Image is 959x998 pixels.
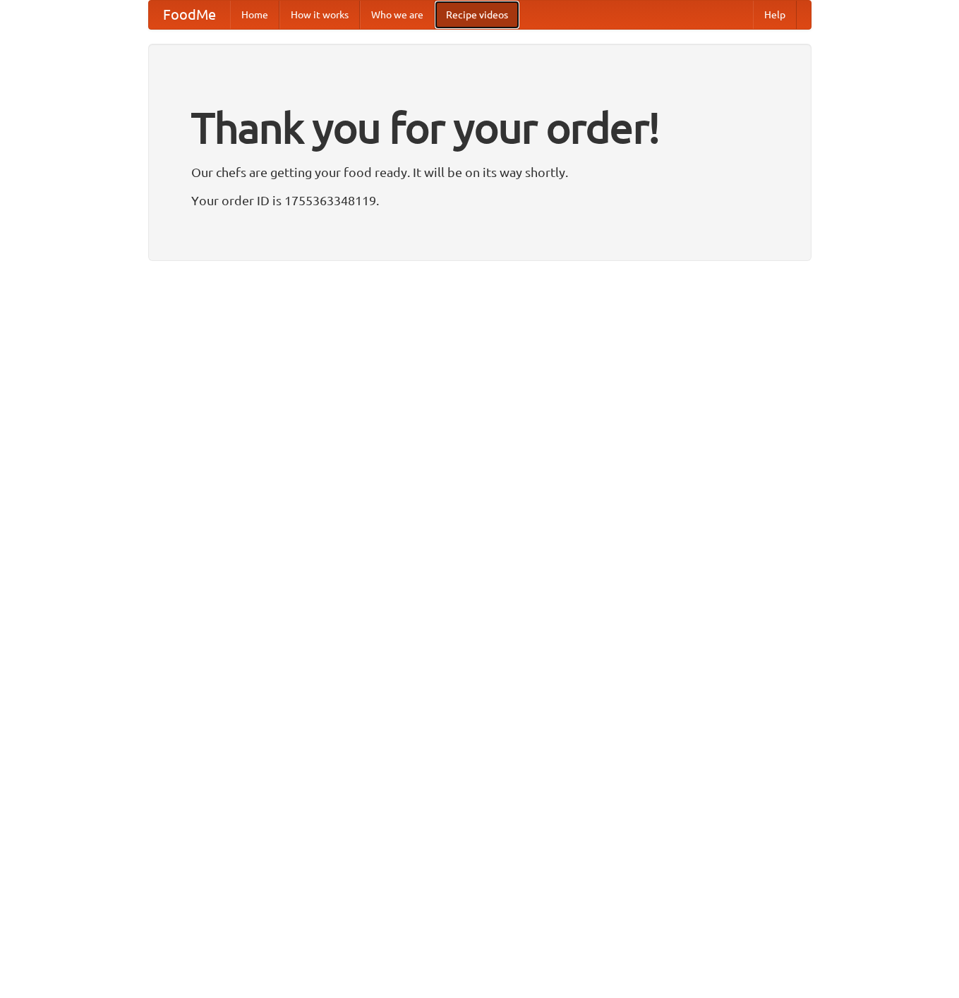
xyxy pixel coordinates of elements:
[753,1,797,29] a: Help
[191,94,768,162] h1: Thank you for your order!
[149,1,230,29] a: FoodMe
[191,162,768,183] p: Our chefs are getting your food ready. It will be on its way shortly.
[279,1,360,29] a: How it works
[435,1,519,29] a: Recipe videos
[230,1,279,29] a: Home
[191,190,768,211] p: Your order ID is 1755363348119.
[360,1,435,29] a: Who we are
